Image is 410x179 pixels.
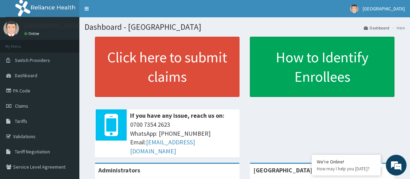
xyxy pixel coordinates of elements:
span: Claims [15,103,28,109]
strong: [GEOGRAPHIC_DATA] [253,166,312,174]
b: Administrators [98,166,140,174]
span: Tariffs [15,118,27,124]
a: How to Identify Enrollees [250,37,394,97]
a: [EMAIL_ADDRESS][DOMAIN_NAME] [130,138,195,155]
span: Switch Providers [15,57,50,63]
a: Click here to submit claims [95,37,240,97]
b: If you have any issue, reach us on: [130,111,224,119]
span: [GEOGRAPHIC_DATA] [363,6,405,12]
span: 0700 7354 2623 WhatsApp: [PHONE_NUMBER] Email: [130,120,236,156]
li: Here [390,25,405,31]
p: How may I help you today? [317,166,375,172]
div: We're Online! [317,159,375,165]
p: [GEOGRAPHIC_DATA] [24,23,81,29]
img: User Image [350,5,359,13]
a: Online [24,31,41,36]
a: Dashboard [364,25,389,31]
span: Dashboard [15,72,37,79]
img: User Image [3,21,19,36]
span: Tariff Negotiation [15,149,50,155]
h1: Dashboard - [GEOGRAPHIC_DATA] [85,23,405,32]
